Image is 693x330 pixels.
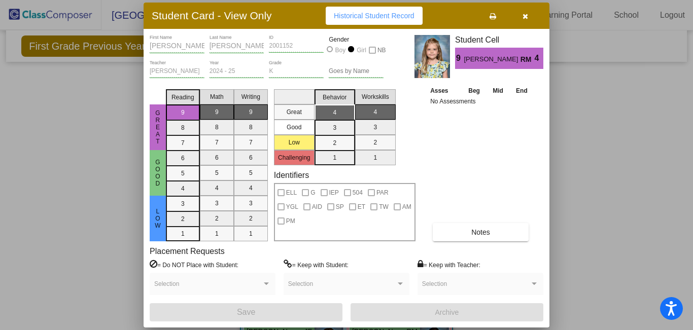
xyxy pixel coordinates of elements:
span: Low [153,208,162,229]
span: Great [153,109,162,145]
button: Archive [351,303,543,321]
span: G [310,187,315,199]
input: teacher [150,68,204,75]
button: Save [150,303,342,321]
th: Asses [428,85,462,96]
label: = Keep with Student: [284,260,349,270]
span: RM [521,54,535,65]
span: Notes [471,228,490,236]
th: Beg [462,85,486,96]
input: Enter ID [269,43,324,50]
button: Notes [433,223,529,241]
span: SP [336,201,344,213]
span: AID [312,201,322,213]
span: IEP [329,187,339,199]
div: Boy [335,46,346,55]
span: ELL [286,187,297,199]
h3: Student Card - View Only [152,9,272,22]
span: NB [377,44,386,56]
span: [PERSON_NAME] [464,54,520,65]
span: ET [358,201,365,213]
span: 504 [353,187,363,199]
span: 4 [535,52,543,64]
mat-label: Gender [329,35,384,44]
input: year [210,68,264,75]
label: = Do NOT Place with Student: [150,260,238,270]
input: goes by name [329,68,384,75]
input: grade [269,68,324,75]
label: Identifiers [274,170,309,180]
label: Placement Requests [150,246,225,256]
span: PM [286,215,295,227]
span: YGL [286,201,298,213]
h3: Student Cell [455,35,543,45]
span: Good [153,159,162,187]
span: Historical Student Record [334,12,414,20]
th: End [509,85,534,96]
th: Mid [487,85,509,96]
span: TW [379,201,389,213]
span: Archive [435,308,459,316]
label: = Keep with Teacher: [418,260,480,270]
span: 9 [455,52,464,64]
span: AM [402,201,411,213]
span: Save [237,308,255,316]
button: Historical Student Record [326,7,423,25]
td: No Assessments [428,96,534,106]
span: PAR [376,187,389,199]
div: Girl [356,46,366,55]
